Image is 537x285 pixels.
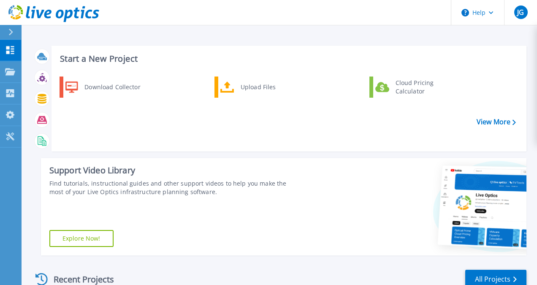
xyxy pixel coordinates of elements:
a: View More [477,118,516,126]
h3: Start a New Project [60,54,515,63]
a: Explore Now! [49,230,114,247]
a: Upload Files [214,77,301,98]
a: Download Collector [60,77,146,98]
div: Upload Files [236,79,299,96]
div: Find tutorials, instructional guides and other support videos to help you make the most of your L... [49,179,302,196]
a: Cloud Pricing Calculator [369,77,456,98]
div: Cloud Pricing Calculator [391,79,454,96]
span: JG [517,9,524,16]
div: Support Video Library [49,165,302,176]
div: Download Collector [80,79,144,96]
